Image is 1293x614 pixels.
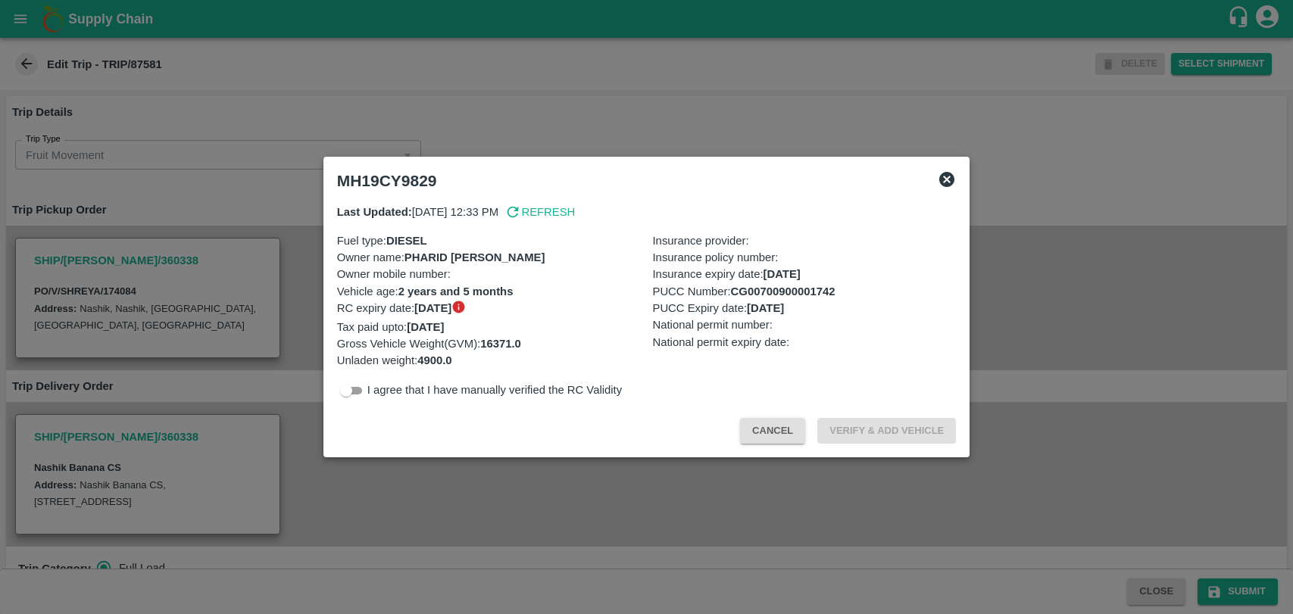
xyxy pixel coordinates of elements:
p: Vehicle age : [337,283,641,300]
p: PUCC Number : [653,283,957,300]
p: Owner name : [337,249,641,266]
p: Unladen weight : [337,352,641,369]
p: Refresh [521,204,575,220]
p: Insurance provider : [653,232,957,249]
span: Insurance expiry date : [653,266,801,282]
b: [DATE] [407,321,444,333]
b: 16371.0 [480,338,521,350]
b: DIESEL [386,235,427,247]
button: Cancel [740,418,805,444]
p: Owner mobile number : [337,266,641,282]
b: Last Updated: [337,206,412,218]
p: I agree that I have manually verified the RC Validity [367,382,622,398]
span: National permit expiry date : [653,334,790,351]
b: [DATE] [747,302,784,314]
p: Fuel type : [337,232,641,249]
span: PUCC Expiry date : [653,300,785,316]
span: RC expiry date : [337,300,452,316]
p: Insurance policy number : [653,249,957,266]
b: MH19CY9829 [337,172,437,189]
button: Refresh [504,204,575,220]
b: [DATE] [764,268,801,280]
p: National permit number : [653,316,957,333]
b: 2 years and 5 months [398,285,514,298]
p: [DATE] 12:33 PM [337,204,498,220]
b: [DATE] [414,302,451,314]
b: 4900.0 [417,354,451,366]
p: Gross Vehicle Weight(GVM) : [337,335,641,352]
p: Tax paid upto : [337,319,641,335]
b: CG00700900001742 [731,285,835,298]
b: PHARID [PERSON_NAME] [404,251,545,263]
